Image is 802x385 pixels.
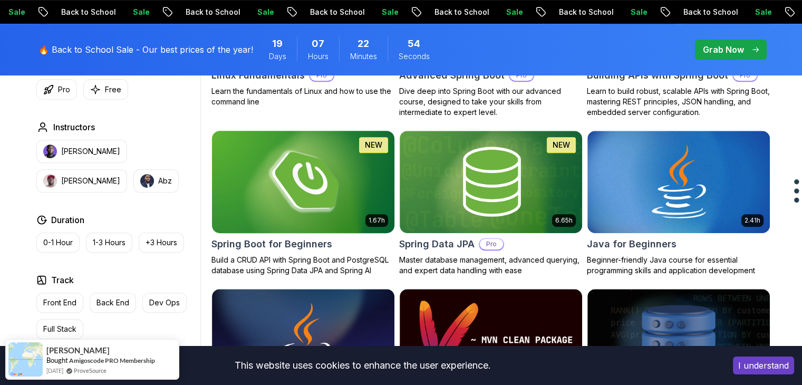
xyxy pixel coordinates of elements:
a: Amigoscode PRO Membership [69,357,155,364]
p: +3 Hours [146,237,177,248]
a: Spring Data JPA card6.65hNEWSpring Data JPAProMaster database management, advanced querying, and ... [399,130,583,276]
p: Sale [124,7,158,17]
img: instructor img [140,174,154,188]
h2: Instructors [53,121,95,133]
span: Hours [308,51,328,62]
span: 54 Seconds [408,36,420,51]
p: Pro [480,239,503,249]
p: [PERSON_NAME] [61,146,120,157]
button: Pro [36,79,77,100]
p: Full Stack [43,324,76,334]
button: Full Stack [36,319,83,339]
span: [DATE] [46,366,63,375]
p: Back to School [674,7,746,17]
button: 1-3 Hours [86,233,132,253]
button: instructor img[PERSON_NAME] [36,169,127,192]
h2: Spring Data JPA [399,237,475,252]
p: Sale [497,7,531,17]
div: This website uses cookies to enhance the user experience. [8,354,717,377]
h2: Java for Beginners [587,237,677,252]
button: +3 Hours [139,233,184,253]
button: instructor imgAbz [133,169,179,192]
p: Back End [96,297,129,308]
p: Grab Now [703,43,744,56]
p: Front End [43,297,76,308]
p: Master database management, advanced querying, and expert data handling with ease [399,255,583,276]
span: Seconds [399,51,430,62]
h2: Duration [51,214,84,226]
img: Spring Data JPA card [400,131,582,233]
span: 22 Minutes [357,36,369,51]
p: Back to School [177,7,248,17]
p: Dive deep into Spring Boot with our advanced course, designed to take your skills from intermedia... [399,86,583,118]
p: [PERSON_NAME] [61,176,120,186]
p: Sale [622,7,655,17]
p: Abz [158,176,172,186]
p: NEW [553,140,570,150]
p: Sale [248,7,282,17]
button: Dev Ops [142,293,187,313]
button: Accept cookies [733,357,794,374]
p: Back to School [426,7,497,17]
button: instructor img[PERSON_NAME] [36,140,127,163]
p: Back to School [52,7,124,17]
img: Java for Beginners card [587,131,770,233]
h2: Track [51,274,74,286]
p: Learn the fundamentals of Linux and how to use the command line [211,86,395,107]
p: Sale [373,7,407,17]
p: 🔥 Back to School Sale - Our best prices of the year! [38,43,253,56]
span: Minutes [350,51,377,62]
p: Back to School [301,7,373,17]
img: provesource social proof notification image [8,342,43,377]
span: 19 Days [272,36,283,51]
p: Learn to build robust, scalable APIs with Spring Boot, mastering REST principles, JSON handling, ... [587,86,770,118]
h2: Spring Boot for Beginners [211,237,332,252]
p: 1-3 Hours [93,237,125,248]
p: Dev Ops [149,297,180,308]
img: instructor img [43,174,57,188]
p: Sale [746,7,780,17]
p: NEW [365,140,382,150]
button: 0-1 Hour [36,233,80,253]
p: 6.65h [555,216,573,225]
p: Back to School [550,7,622,17]
p: 0-1 Hour [43,237,73,248]
span: Days [269,51,286,62]
a: Java for Beginners card2.41hJava for BeginnersBeginner-friendly Java course for essential program... [587,130,770,276]
button: Free [83,79,128,100]
p: Build a CRUD API with Spring Boot and PostgreSQL database using Spring Data JPA and Spring AI [211,255,395,276]
a: Spring Boot for Beginners card1.67hNEWSpring Boot for BeginnersBuild a CRUD API with Spring Boot ... [211,130,395,276]
a: ProveSource [74,366,107,375]
span: Bought [46,356,68,364]
span: 7 Hours [312,36,324,51]
p: Pro [58,84,70,95]
p: 2.41h [745,216,760,225]
p: Beginner-friendly Java course for essential programming skills and application development [587,255,770,276]
img: Spring Boot for Beginners card [207,128,399,235]
button: Front End [36,293,83,313]
p: Free [105,84,121,95]
span: [PERSON_NAME] [46,346,110,355]
button: Back End [90,293,136,313]
img: instructor img [43,145,57,158]
p: 1.67h [369,216,385,225]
